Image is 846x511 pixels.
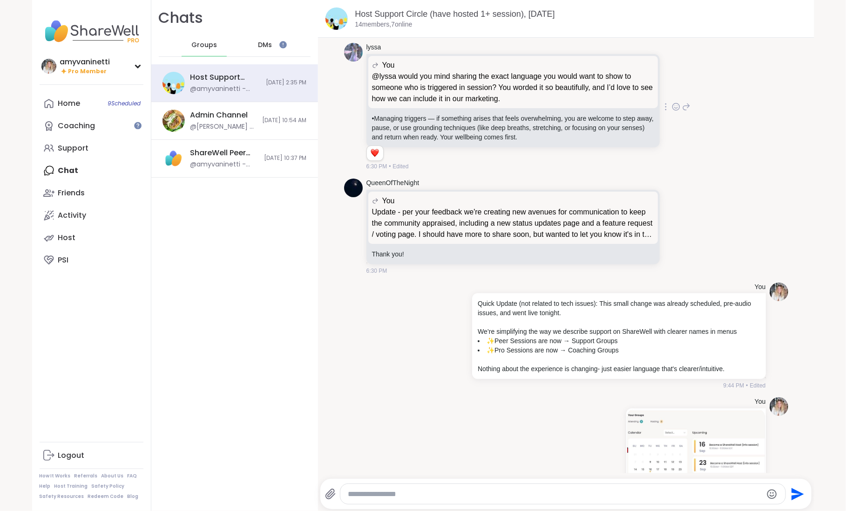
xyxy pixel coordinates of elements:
[162,147,185,170] img: ShareWell Peer Council
[366,43,381,52] a: lyssa
[478,327,760,336] p: We’re simplifying the way we describe support on ShareWell with clearer names in menus
[344,179,363,197] img: https://sharewell-space-live.sfo3.digitaloceanspaces.com/user-generated/d7277878-0de6-43a2-a937-4...
[162,110,185,132] img: Admin Channel
[190,72,261,83] div: Host Support Circle (have hosted 1+ session), [DATE]
[40,249,143,271] a: PSI
[263,117,307,124] span: [DATE] 10:54 AM
[344,43,363,62] img: https://sharewell-space-live.sfo3.digitaloceanspaces.com/user-generated/666f9ab0-b952-44c3-ad34-f...
[382,60,395,71] span: You
[487,337,494,345] span: ✨
[58,143,89,153] div: Support
[102,473,124,479] a: About Us
[58,255,69,265] div: PSI
[190,148,259,158] div: ShareWell Peer Council
[755,397,766,407] h4: You
[372,249,654,259] p: Thank you!
[190,110,248,120] div: Admin Channel
[190,160,259,169] div: @amyvaninetti - Thank you for sharing your perspectives, and for the genuine care you show for ou...
[258,41,272,50] span: DMs
[162,72,185,94] img: Host Support Circle (have hosted 1+ session), Sep 09
[478,299,760,318] p: Quick Update (not related to tech issues): This small change was already scheduled, pre-audio iss...
[478,345,760,355] li: Pro Sessions are now → Coaching Groups
[58,210,87,221] div: Activity
[746,381,748,390] span: •
[60,57,110,67] div: amyvaninetti
[190,84,261,94] div: @amyvaninetti - Have reported to our team 😔
[264,154,307,162] span: [DATE] 10:37 PM
[372,114,654,142] p: •Managing triggers — if something arises that feels overwhelming, you are welcome to step away, p...
[40,182,143,204] a: Friends
[58,188,85,198] div: Friends
[770,397,788,416] img: https://sharewell-space-live.sfo3.digitaloceanspaces.com/user-generated/301ae018-da57-4553-b36b-2...
[478,336,760,345] li: Peer Sessions are now → Support Groups
[58,233,76,243] div: Host
[766,489,778,500] button: Emoji picker
[266,79,307,87] span: [DATE] 2:35 PM
[478,364,760,373] p: Nothing about the experience is changing- just easier language that's clearer/intuitive.
[372,71,654,104] p: @lyssa would you mind sharing the exact language you would want to show to someone who is trigger...
[366,267,387,275] span: 6:30 PM
[366,162,387,171] span: 6:30 PM
[58,121,95,131] div: Coaching
[58,98,81,109] div: Home
[40,444,143,467] a: Logout
[393,162,408,171] span: Edited
[68,68,107,76] span: Pro Member
[366,179,420,188] a: QueenOfTheNight
[724,381,744,390] span: 9:44 PM
[367,146,383,161] div: Reaction list
[325,7,348,30] img: Host Support Circle (have hosted 1+ session), Sep 09
[355,20,413,29] p: 14 members, 7 online
[58,450,85,461] div: Logout
[40,92,143,115] a: Home9Scheduled
[40,137,143,159] a: Support
[370,150,379,157] button: Reactions: love
[128,493,139,500] a: Blog
[88,493,124,500] a: Redeem Code
[134,122,142,129] iframe: Spotlight
[108,100,141,107] span: 9 Scheduled
[74,473,98,479] a: Referrals
[372,207,654,240] p: Update - per your feedback we're creating new avenues for communication to keep the community app...
[40,115,143,137] a: Coaching
[279,41,287,48] iframe: Spotlight
[92,483,125,490] a: Safety Policy
[54,483,88,490] a: Host Training
[487,346,494,354] span: ✨
[191,41,217,50] span: Groups
[159,7,203,28] h1: Chats
[190,122,257,131] div: @[PERSON_NAME] - [DOMAIN_NAME]/ShareWell-Site-Status-Updates-269819065a7e8024bf60f3737a235e35
[770,283,788,301] img: https://sharewell-space-live.sfo3.digitaloceanspaces.com/user-generated/301ae018-da57-4553-b36b-2...
[40,227,143,249] a: Host
[348,490,762,499] textarea: Type your message
[389,162,391,171] span: •
[40,493,84,500] a: Safety Resources
[128,473,137,479] a: FAQ
[755,283,766,292] h4: You
[786,483,807,504] button: Send
[40,204,143,227] a: Activity
[41,59,56,74] img: amyvaninetti
[40,483,51,490] a: Help
[355,9,555,19] a: Host Support Circle (have hosted 1+ session), [DATE]
[40,15,143,48] img: ShareWell Nav Logo
[40,473,71,479] a: How It Works
[382,195,395,207] span: You
[750,381,765,390] span: Edited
